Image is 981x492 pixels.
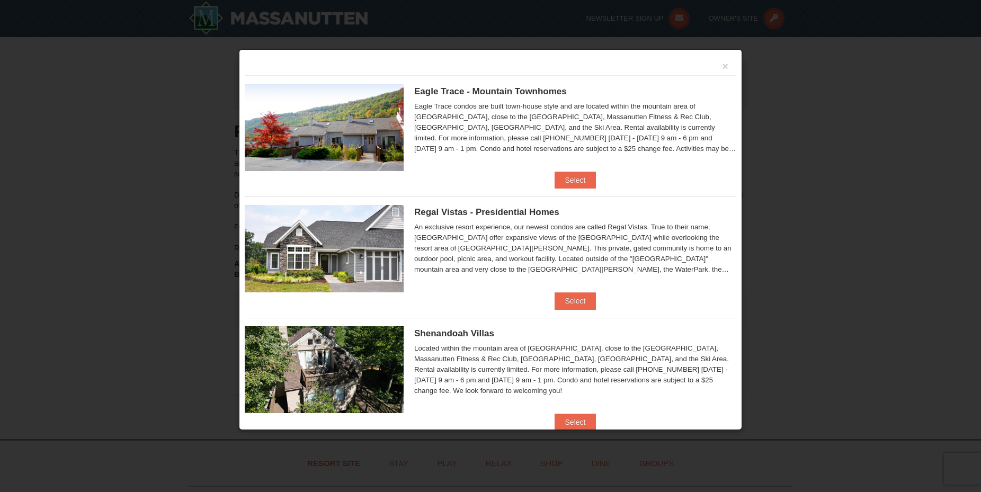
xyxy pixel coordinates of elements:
button: Select [555,414,596,431]
div: Eagle Trace condos are built town-house style and are located within the mountain area of [GEOGRA... [414,101,736,154]
button: Select [555,292,596,309]
button: × [722,61,728,71]
img: 19218991-1-902409a9.jpg [245,205,404,292]
div: An exclusive resort experience, our newest condos are called Regal Vistas. True to their name, [G... [414,222,736,275]
span: Regal Vistas - Presidential Homes [414,207,559,217]
img: 19218983-1-9b289e55.jpg [245,84,404,171]
img: 19219019-2-e70bf45f.jpg [245,326,404,413]
div: Located within the mountain area of [GEOGRAPHIC_DATA], close to the [GEOGRAPHIC_DATA], Massanutte... [414,343,736,396]
span: Shenandoah Villas [414,328,494,338]
span: Eagle Trace - Mountain Townhomes [414,86,567,96]
button: Select [555,172,596,189]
